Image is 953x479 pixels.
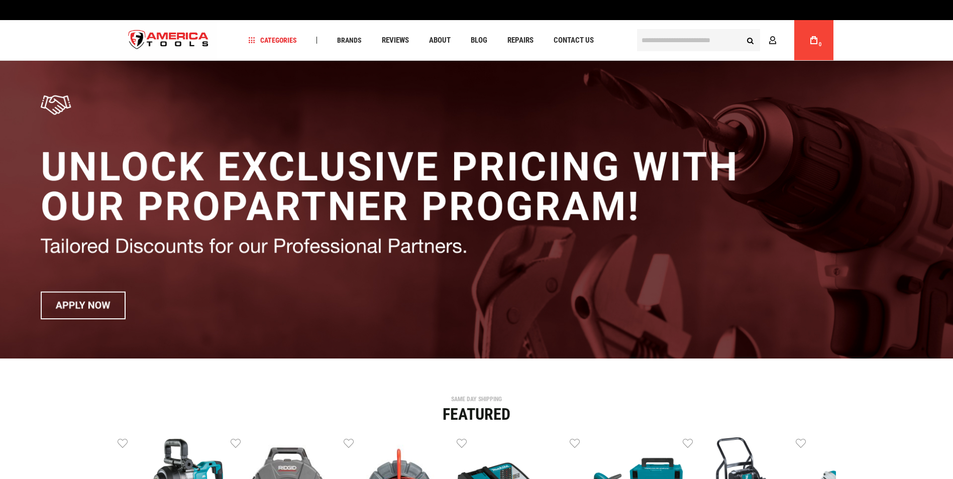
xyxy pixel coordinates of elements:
[471,37,487,44] span: Blog
[466,34,492,47] a: Blog
[118,406,836,422] div: Featured
[377,34,413,47] a: Reviews
[425,34,455,47] a: About
[382,37,409,44] span: Reviews
[333,34,366,47] a: Brands
[549,34,598,47] a: Contact Us
[429,37,451,44] span: About
[503,34,538,47] a: Repairs
[819,42,822,47] span: 0
[120,22,218,59] a: store logo
[337,37,362,44] span: Brands
[118,396,836,402] div: SAME DAY SHIPPING
[244,34,301,47] a: Categories
[249,37,297,44] span: Categories
[804,20,823,60] a: 0
[507,37,534,44] span: Repairs
[120,22,218,59] img: America Tools
[741,31,760,50] button: Search
[554,37,594,44] span: Contact Us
